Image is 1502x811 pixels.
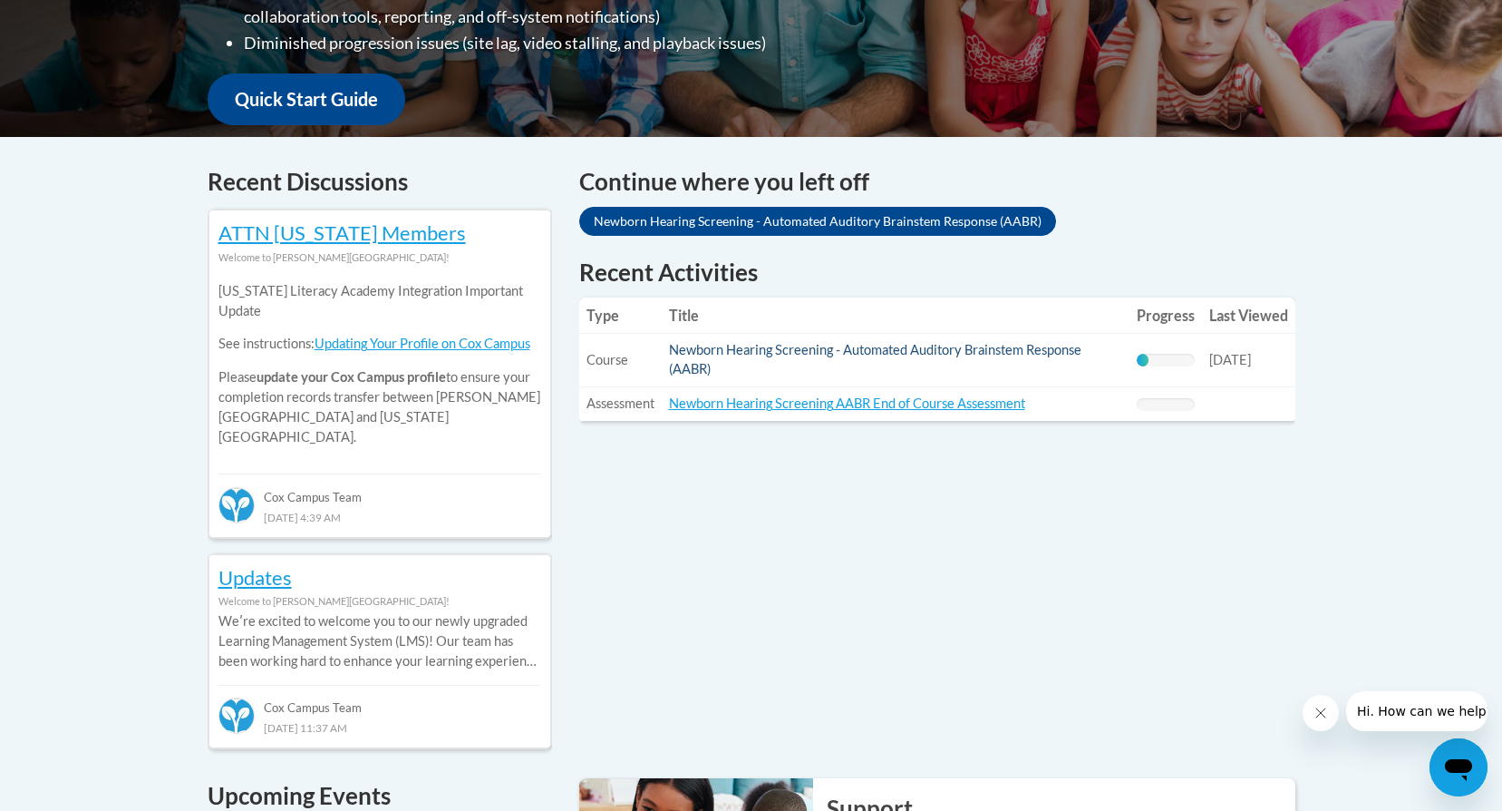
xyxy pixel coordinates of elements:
[669,396,1025,411] a: Newborn Hearing Screening AABR End of Course Assessment
[257,369,446,385] b: update your Cox Campus profile
[218,248,541,268] div: Welcome to [PERSON_NAME][GEOGRAPHIC_DATA]!
[218,565,292,590] a: Updates
[1202,298,1295,334] th: Last Viewed
[218,268,541,461] div: Please to ensure your completion records transfer between [PERSON_NAME][GEOGRAPHIC_DATA] and [US_...
[244,30,865,56] li: Diminished progression issues (site lag, video stalling, and playback issues)
[218,685,541,718] div: Cox Campus Team
[208,164,552,200] h4: Recent Discussions
[1137,354,1148,366] div: Progress, %
[1303,695,1339,731] iframe: Close message
[1429,738,1487,796] iframe: Button to launch messaging window
[218,334,541,354] p: See instructions:
[218,718,541,738] div: [DATE] 11:37 AM
[218,591,541,611] div: Welcome to [PERSON_NAME][GEOGRAPHIC_DATA]!
[579,207,1056,236] a: Newborn Hearing Screening - Automated Auditory Brainstem Response (AABR)
[218,281,541,321] p: [US_STATE] Literacy Academy Integration Important Update
[218,220,466,245] a: ATTN [US_STATE] Members
[315,336,530,351] a: Updating Your Profile on Cox Campus
[669,342,1081,376] a: Newborn Hearing Screening - Automated Auditory Brainstem Response (AABR)
[218,611,541,671] p: Weʹre excited to welcome you to our newly upgraded Learning Management System (LMS)! Our team has...
[1346,691,1487,731] iframe: Message from company
[218,487,255,523] img: Cox Campus Team
[218,507,541,527] div: [DATE] 4:39 AM
[662,298,1129,334] th: Title
[586,396,654,411] span: Assessment
[1209,352,1251,367] span: [DATE]
[579,298,662,334] th: Type
[218,474,541,506] div: Cox Campus Team
[11,13,147,27] span: Hi. How can we help?
[208,73,405,125] a: Quick Start Guide
[586,352,628,367] span: Course
[579,164,1295,200] h4: Continue where you left off
[579,256,1295,288] h1: Recent Activities
[218,698,255,734] img: Cox Campus Team
[1129,298,1202,334] th: Progress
